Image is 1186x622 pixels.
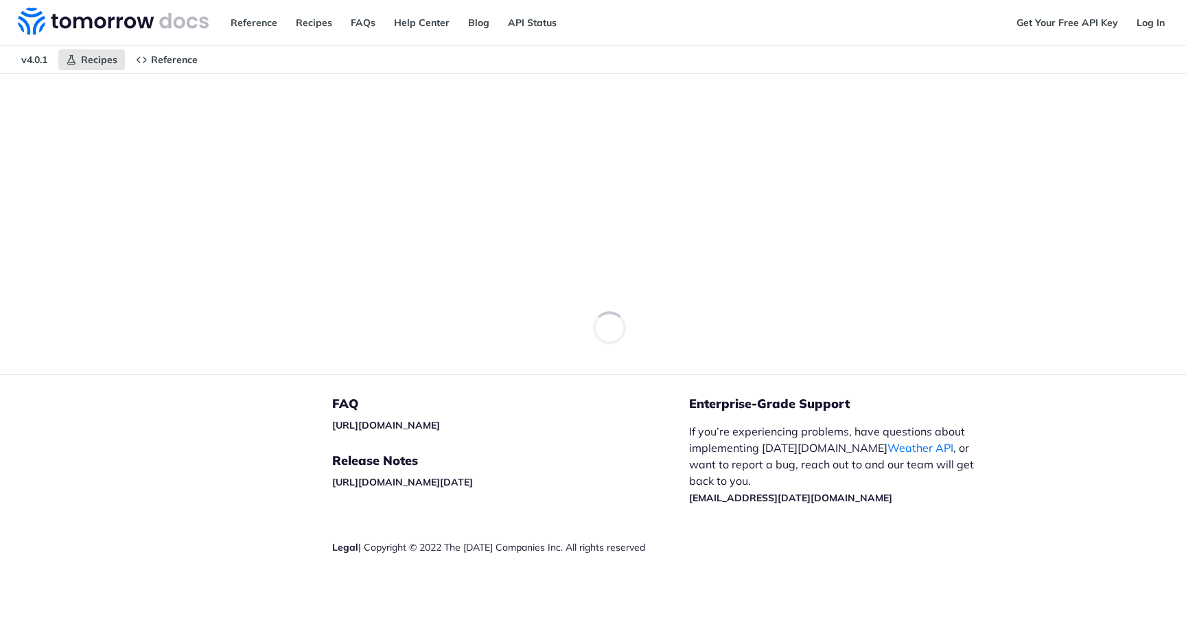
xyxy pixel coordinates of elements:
[343,12,383,33] a: FAQs
[689,492,892,504] a: [EMAIL_ADDRESS][DATE][DOMAIN_NAME]
[332,396,689,412] h5: FAQ
[14,49,55,70] span: v4.0.1
[461,12,497,33] a: Blog
[332,476,473,488] a: [URL][DOMAIN_NAME][DATE]
[689,423,988,505] p: If you’re experiencing problems, have questions about implementing [DATE][DOMAIN_NAME] , or want ...
[332,419,440,431] a: [URL][DOMAIN_NAME]
[500,12,564,33] a: API Status
[223,12,285,33] a: Reference
[332,453,689,469] h5: Release Notes
[288,12,340,33] a: Recipes
[81,53,117,66] span: Recipes
[58,49,125,70] a: Recipes
[18,8,209,35] img: Tomorrow.io Weather API Docs
[128,49,205,70] a: Reference
[332,541,358,553] a: Legal
[332,540,689,554] div: | Copyright © 2022 The [DATE] Companies Inc. All rights reserved
[1009,12,1126,33] a: Get Your Free API Key
[1129,12,1172,33] a: Log In
[887,441,953,455] a: Weather API
[689,396,1010,412] h5: Enterprise-Grade Support
[151,53,198,66] span: Reference
[386,12,457,33] a: Help Center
